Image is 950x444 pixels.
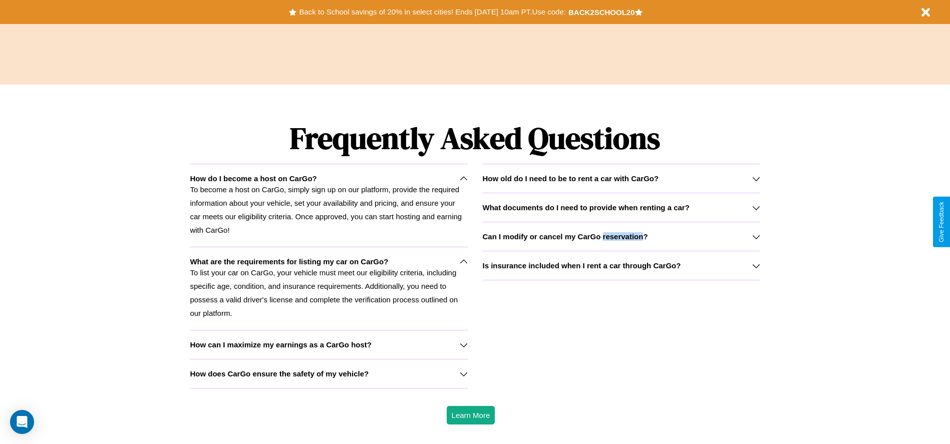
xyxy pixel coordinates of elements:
h3: What documents do I need to provide when renting a car? [483,203,690,212]
h3: What are the requirements for listing my car on CarGo? [190,257,388,266]
h3: Is insurance included when I rent a car through CarGo? [483,261,681,270]
h3: How old do I need to be to rent a car with CarGo? [483,174,659,183]
div: Open Intercom Messenger [10,410,34,434]
h3: How do I become a host on CarGo? [190,174,316,183]
p: To become a host on CarGo, simply sign up on our platform, provide the required information about... [190,183,467,237]
h3: Can I modify or cancel my CarGo reservation? [483,232,648,241]
h1: Frequently Asked Questions [190,113,760,164]
h3: How can I maximize my earnings as a CarGo host? [190,340,372,349]
div: Give Feedback [938,202,945,242]
h3: How does CarGo ensure the safety of my vehicle? [190,369,369,378]
button: Learn More [447,406,495,424]
p: To list your car on CarGo, your vehicle must meet our eligibility criteria, including specific ag... [190,266,467,320]
button: Back to School savings of 20% in select cities! Ends [DATE] 10am PT.Use code: [296,5,568,19]
b: BACK2SCHOOL20 [568,8,635,17]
